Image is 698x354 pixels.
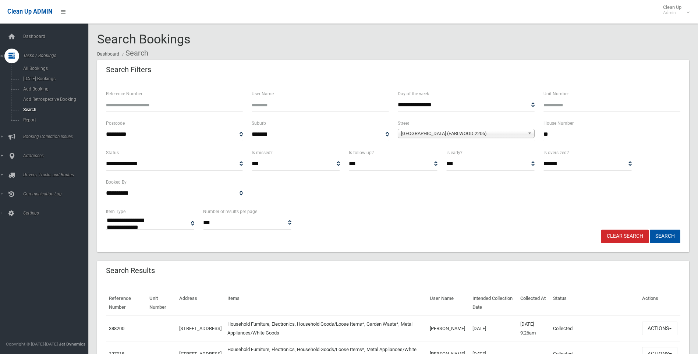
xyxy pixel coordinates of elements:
label: Suburb [252,119,266,127]
span: Settings [21,210,94,216]
label: Reference Number [106,90,142,98]
a: 388200 [109,326,124,331]
td: Household Furniture, Electronics, Household Goods/Loose Items*, Garden Waste*, Metal Appliances/W... [224,316,427,341]
span: Search Bookings [97,32,191,46]
strong: Jet Dynamics [59,341,85,347]
span: Booking Collection Issues [21,134,94,139]
label: Number of results per page [203,208,257,216]
th: Address [176,290,224,316]
span: Clean Up [659,4,689,15]
span: Add Booking [21,86,88,92]
span: Tasks / Bookings [21,53,94,58]
label: Unit Number [543,90,569,98]
li: Search [120,46,148,60]
th: Status [550,290,639,316]
a: Dashboard [97,52,119,57]
a: Clear Search [601,230,649,243]
span: Add Retrospective Booking [21,97,88,102]
label: Postcode [106,119,125,127]
span: Clean Up ADMIN [7,8,52,15]
th: Unit Number [146,290,176,316]
a: [STREET_ADDRESS] [179,326,222,331]
span: [DATE] Bookings [21,76,88,81]
label: Booked By [106,178,127,186]
label: Street [398,119,409,127]
th: Items [224,290,427,316]
th: Actions [639,290,680,316]
th: Intended Collection Date [470,290,517,316]
span: Search [21,107,88,112]
span: Report [21,117,88,123]
span: Addresses [21,153,94,158]
button: Search [650,230,680,243]
label: Item Type [106,208,125,216]
label: Status [106,149,119,157]
label: Is oversized? [543,149,569,157]
span: Dashboard [21,34,94,39]
label: Day of the week [398,90,429,98]
small: Admin [663,10,681,15]
label: Is missed? [252,149,273,157]
label: User Name [252,90,274,98]
button: Actions [642,322,677,335]
label: House Number [543,119,574,127]
label: Is follow up? [349,149,374,157]
th: User Name [427,290,470,316]
span: Drivers, Trucks and Routes [21,172,94,177]
label: Is early? [446,149,463,157]
span: [GEOGRAPHIC_DATA] (EARLWOOD 2206) [401,129,525,138]
header: Search Results [97,263,164,278]
td: [DATE] 9:26am [517,316,550,341]
span: Communication Log [21,191,94,197]
th: Reference Number [106,290,146,316]
header: Search Filters [97,63,160,77]
th: Collected At [517,290,550,316]
td: Collected [550,316,639,341]
td: [DATE] [470,316,517,341]
span: All Bookings [21,66,88,71]
span: Copyright © [DATE]-[DATE] [6,341,58,347]
td: [PERSON_NAME] [427,316,470,341]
